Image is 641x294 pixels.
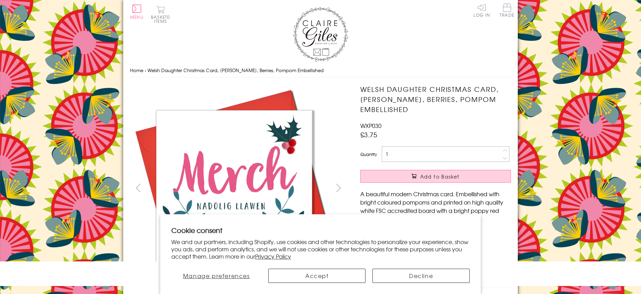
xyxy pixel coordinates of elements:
button: Manage preferences [171,269,261,283]
span: 0 items [154,14,170,24]
img: Welsh Daughter Christmas Card, Nadolig Llawen Merch, Berries, Pompom Embellished [130,84,338,292]
p: We and our partners, including Shopify, use cookies and other technologies to personalize your ex... [171,238,470,260]
span: Menu [130,14,144,20]
p: A beautiful modern Christmas card. Embellished with bright coloured pompoms and printed on high q... [360,190,511,223]
nav: breadcrumbs [130,63,511,78]
a: Log In [473,3,490,17]
label: Quantity [360,151,377,157]
span: £3.75 [360,130,377,139]
a: Privacy Policy [255,252,291,260]
a: Trade [500,3,514,18]
h1: Welsh Daughter Christmas Card, [PERSON_NAME], Berries, Pompom Embellished [360,84,511,114]
span: Add to Basket [420,173,460,180]
button: next [331,180,346,196]
button: Decline [372,269,470,283]
button: Accept [268,269,365,283]
span: Welsh Daughter Christmas Card, [PERSON_NAME], Berries, Pompom Embellished [147,67,324,73]
span: Trade [500,3,514,17]
span: WXP030 [360,121,381,130]
span: Manage preferences [183,271,250,280]
h2: Cookie consent [171,225,470,235]
button: prev [130,180,146,196]
img: Claire Giles Greetings Cards [293,7,348,62]
button: Menu [130,5,144,19]
button: Add to Basket [360,170,511,183]
button: Basket0 items [151,6,170,23]
img: Welsh Daughter Christmas Card, Nadolig Llawen Merch, Berries, Pompom Embellished [346,84,554,292]
a: Home [130,67,143,73]
span: › [145,67,146,73]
